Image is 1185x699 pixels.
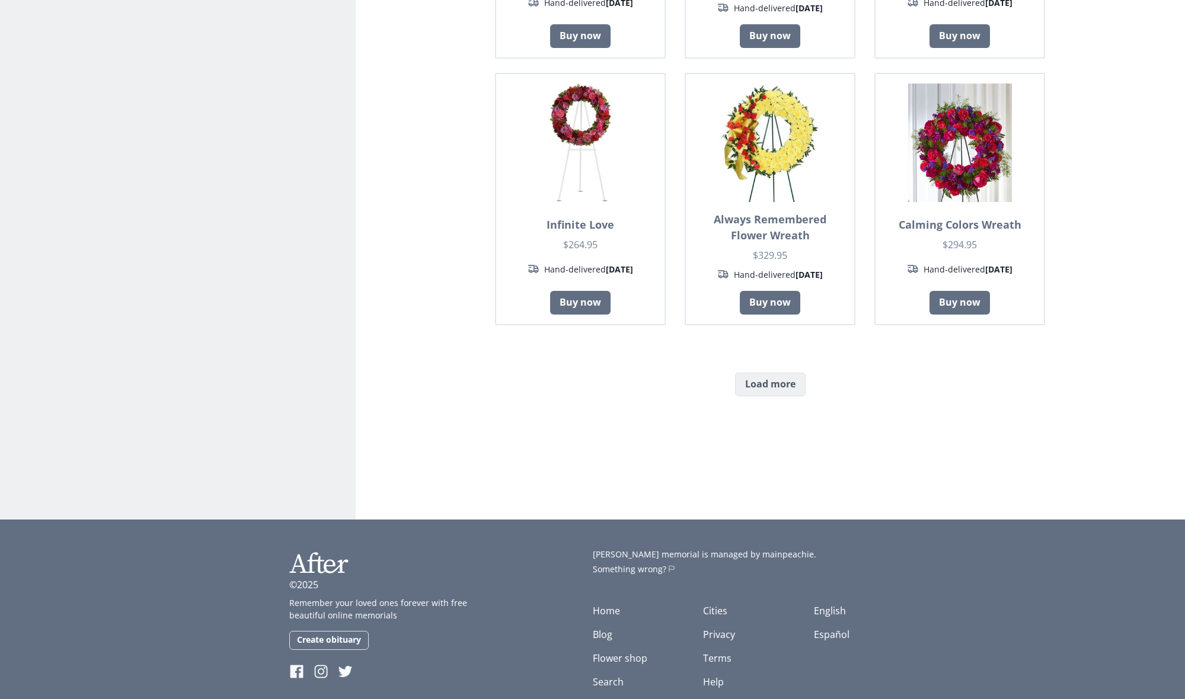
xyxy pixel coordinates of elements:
[289,664,304,679] img: Facebook of After
[703,628,735,641] a: Privacy
[593,549,816,560] span: [PERSON_NAME] memorial is managed by mainpeachie.
[289,597,479,621] p: Remember your loved ones forever with free beautiful online memorials
[289,631,369,650] a: Create obituary
[703,604,727,617] a: Cities
[735,373,806,396] button: Load more
[814,604,846,617] a: English
[703,604,785,689] nav: Help and legal links
[289,578,318,592] p: ©2025
[338,664,353,679] img: Twitter of After
[814,628,849,641] a: Español
[740,291,800,315] a: Buy now
[593,628,612,641] a: Blog
[703,675,724,688] a: Help
[930,24,990,48] a: Buy now
[593,604,620,617] a: Home
[593,563,896,575] a: Something wrong?
[814,604,896,642] ul: Language list
[703,652,732,665] a: Terms
[593,675,624,688] a: Search
[740,24,800,48] a: Buy now
[550,291,611,315] a: Buy now
[550,24,611,48] a: Buy now
[314,664,328,679] img: Instagram of After
[593,652,647,665] a: Flower shop
[930,291,990,315] a: Buy now
[593,604,675,689] nav: Main site navigation links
